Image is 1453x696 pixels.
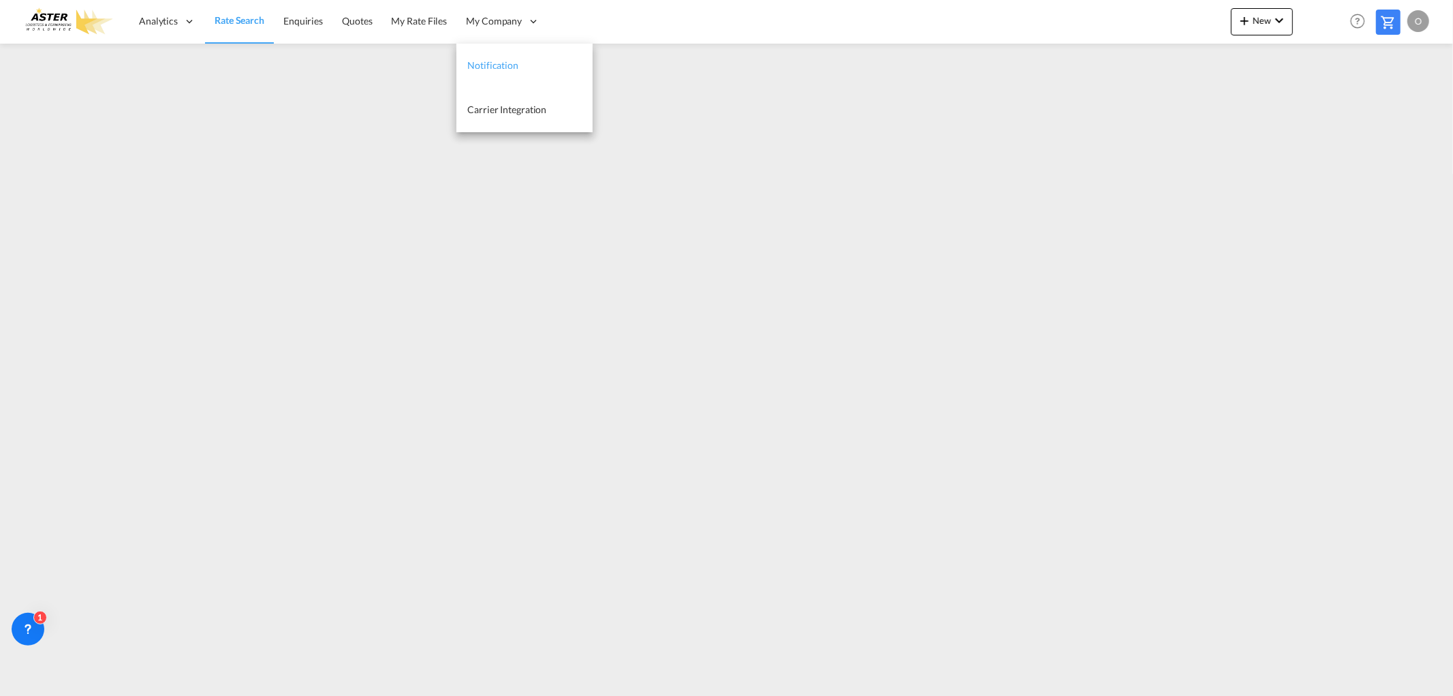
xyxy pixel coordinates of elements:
div: Help [1346,10,1376,34]
span: Enquiries [283,15,323,27]
div: O [1407,10,1429,32]
span: Rate Search [215,14,264,26]
span: My Company [466,14,522,28]
span: Carrier Integration [467,104,546,115]
span: My Rate Files [392,15,448,27]
span: New [1236,15,1287,26]
span: Help [1346,10,1369,33]
button: icon-plus 400-fgNewicon-chevron-down [1231,8,1293,35]
a: Carrier Integration [456,88,593,132]
span: Quotes [342,15,372,27]
span: Notification [467,59,518,71]
a: Notification [456,44,593,88]
md-icon: icon-chevron-down [1271,12,1287,29]
span: Analytics [139,14,178,28]
md-icon: icon-plus 400-fg [1236,12,1253,29]
img: e3303e4028ba11efbf5f992c85cc34d8.png [20,6,112,37]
